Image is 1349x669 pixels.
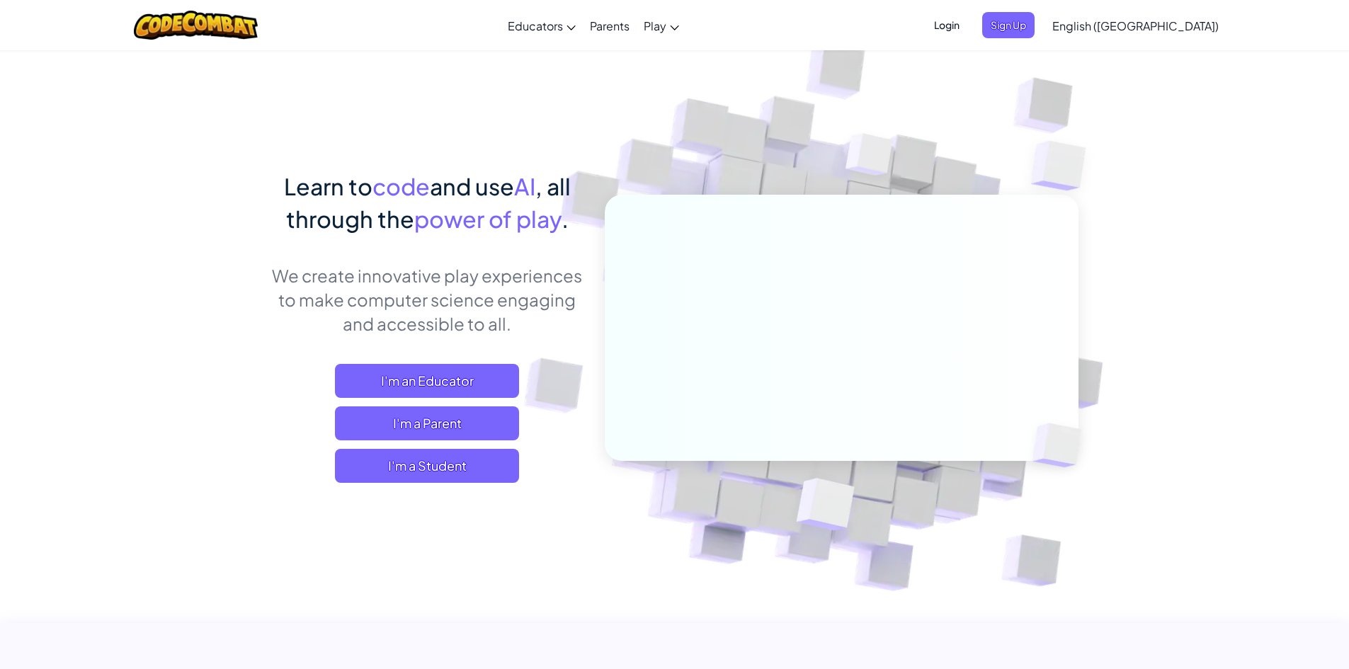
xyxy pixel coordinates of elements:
button: Sign Up [982,12,1035,38]
img: Overlap cubes [1008,394,1115,497]
span: code [372,172,430,200]
span: and use [430,172,514,200]
a: Parents [583,6,637,45]
span: Educators [508,18,563,33]
a: English ([GEOGRAPHIC_DATA]) [1045,6,1226,45]
a: I'm an Educator [335,364,519,398]
span: English ([GEOGRAPHIC_DATA]) [1052,18,1219,33]
span: Learn to [284,172,372,200]
img: CodeCombat logo [134,11,258,40]
button: Login [926,12,968,38]
span: AI [514,172,535,200]
a: I'm a Parent [335,406,519,440]
button: I'm a Student [335,449,519,483]
a: Play [637,6,686,45]
a: Educators [501,6,583,45]
img: Overlap cubes [761,448,888,566]
span: power of play [414,205,562,233]
img: Overlap cubes [819,105,921,211]
p: We create innovative play experiences to make computer science engaging and accessible to all. [271,263,584,336]
img: Overlap cubes [1003,106,1125,226]
span: . [562,205,569,233]
span: Play [644,18,666,33]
